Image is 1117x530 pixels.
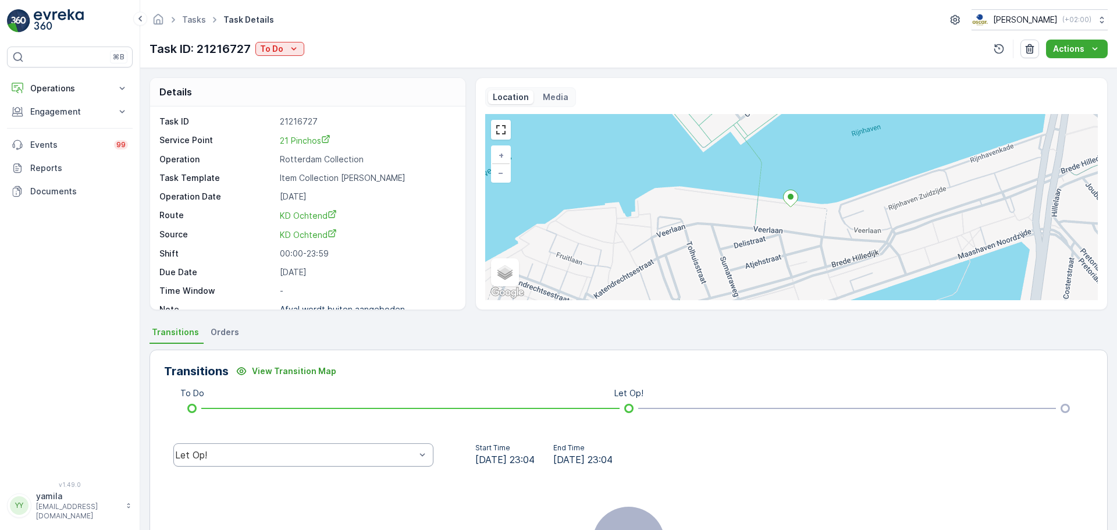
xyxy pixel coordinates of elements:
[280,209,453,222] a: KD Ochtend
[159,134,275,147] p: Service Point
[255,42,304,56] button: To Do
[280,154,453,165] p: Rotterdam Collection
[280,248,453,259] p: 00:00-23:59
[260,43,283,55] p: To Do
[30,186,128,197] p: Documents
[280,172,453,184] p: Item Collection [PERSON_NAME]
[34,9,84,33] img: logo_light-DOdMpM7g.png
[159,154,275,165] p: Operation
[182,15,206,24] a: Tasks
[36,502,120,521] p: [EMAIL_ADDRESS][DOMAIN_NAME]
[7,481,133,488] span: v 1.49.0
[280,191,453,202] p: [DATE]
[159,172,275,184] p: Task Template
[7,490,133,521] button: YYyamila[EMAIL_ADDRESS][DOMAIN_NAME]
[492,164,510,182] a: Zoom Out
[175,450,415,460] div: Let Op!
[280,136,330,145] span: 21 Pinchos
[159,266,275,278] p: Due Date
[7,180,133,203] a: Documents
[159,248,275,259] p: Shift
[30,162,128,174] p: Reports
[113,52,124,62] p: ⌘B
[30,106,109,118] p: Engagement
[492,121,510,138] a: View Fullscreen
[492,147,510,164] a: Zoom In
[159,285,275,297] p: Time Window
[498,168,504,177] span: −
[159,304,275,315] p: Note
[211,326,239,338] span: Orders
[280,134,453,147] a: 21 Pinchos
[972,9,1108,30] button: [PERSON_NAME](+02:00)
[159,191,275,202] p: Operation Date
[280,229,453,241] a: KD Ochtend
[7,100,133,123] button: Engagement
[180,387,204,399] p: To Do
[7,77,133,100] button: Operations
[159,229,275,241] p: Source
[553,453,613,467] span: [DATE] 23:04
[7,133,133,156] a: Events99
[152,17,165,27] a: Homepage
[1053,43,1084,55] p: Actions
[7,9,30,33] img: logo
[488,285,527,300] a: Open this area in Google Maps (opens a new window)
[221,14,276,26] span: Task Details
[30,83,109,94] p: Operations
[475,453,535,467] span: [DATE] 23:04
[150,40,251,58] p: Task ID: 21216727
[993,14,1058,26] p: [PERSON_NAME]
[152,326,199,338] span: Transitions
[1046,40,1108,58] button: Actions
[10,496,29,515] div: YY
[116,140,126,150] p: 99
[159,85,192,99] p: Details
[7,156,133,180] a: Reports
[280,211,337,220] span: KD Ochtend
[252,365,336,377] p: View Transition Map
[543,91,568,103] p: Media
[553,443,613,453] p: End Time
[36,490,120,502] p: yamila
[159,209,275,222] p: Route
[229,362,343,380] button: View Transition Map
[475,443,535,453] p: Start Time
[280,116,453,127] p: 21216727
[1062,15,1091,24] p: ( +02:00 )
[614,387,643,399] p: Let Op!
[499,150,504,160] span: +
[493,91,529,103] p: Location
[164,362,229,380] p: Transitions
[159,116,275,127] p: Task ID
[30,139,107,151] p: Events
[972,13,988,26] img: basis-logo_rgb2x.png
[492,259,518,285] a: Layers
[280,304,414,314] p: Afval wordt buiten aangeboden ...
[488,285,527,300] img: Google
[280,285,453,297] p: -
[280,230,337,240] span: KD Ochtend
[280,266,453,278] p: [DATE]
